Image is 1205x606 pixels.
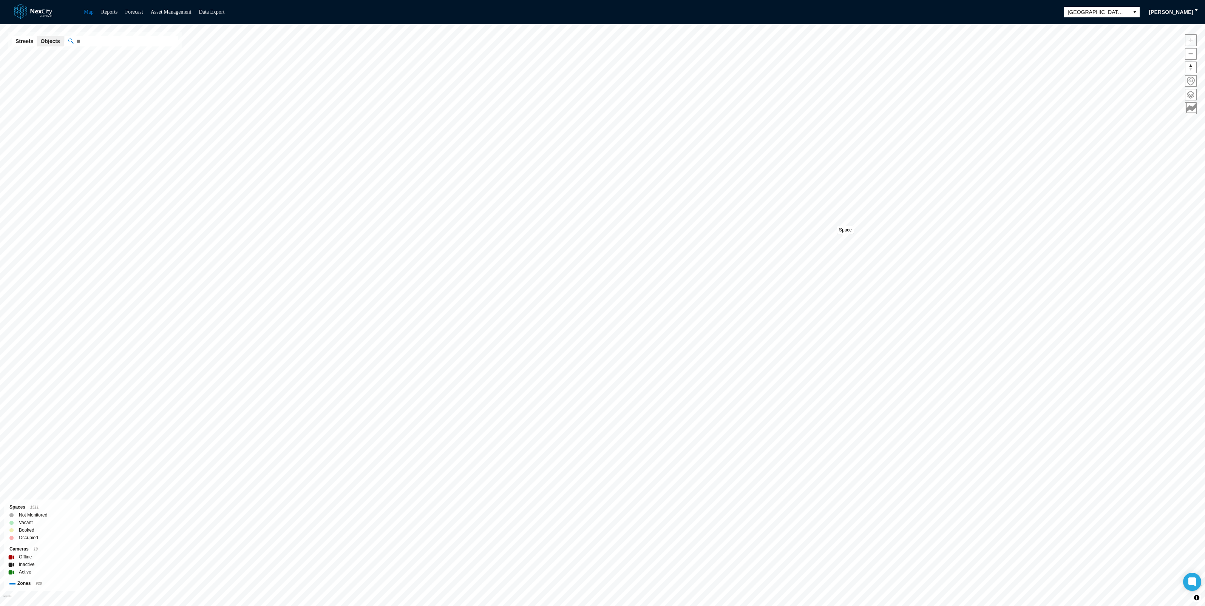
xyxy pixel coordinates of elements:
label: Booked [19,526,34,534]
a: Data Export [199,9,224,15]
button: Zoom out [1185,48,1197,60]
span: 920 [36,581,42,586]
button: Reset bearing to north [1185,62,1197,73]
div: Zones [9,580,74,587]
button: Streets [12,36,37,46]
button: [PERSON_NAME] [1144,6,1198,18]
label: Inactive [19,561,34,568]
button: Zoom in [1185,34,1197,46]
span: Zoom out [1185,48,1196,59]
span: [GEOGRAPHIC_DATA][PERSON_NAME] [1068,8,1126,16]
div: Cameras [9,545,74,553]
a: Asset Management [151,9,192,15]
button: Key metrics [1185,102,1197,114]
a: Mapbox homepage [3,595,12,604]
label: Not Monitored [19,511,47,519]
a: Forecast [125,9,143,15]
label: Occupied [19,534,38,541]
span: 1511 [30,505,39,509]
span: 19 [34,547,38,551]
button: select [1130,7,1140,17]
button: Home [1185,75,1197,87]
span: Zoom in [1185,35,1196,46]
button: Layers management [1185,89,1197,100]
label: Active [19,568,31,576]
div: Spaces [9,503,74,511]
span: Space [839,227,852,233]
label: Vacant [19,519,32,526]
span: Toggle attribution [1194,594,1199,602]
a: Map [84,9,94,15]
span: Streets [15,37,33,45]
span: Reset bearing to north [1185,62,1196,73]
label: Offline [19,553,32,561]
button: Toggle attribution [1192,593,1201,602]
button: Objects [37,36,63,46]
span: [PERSON_NAME] [1149,8,1193,16]
a: Reports [101,9,118,15]
span: Objects [40,37,60,45]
